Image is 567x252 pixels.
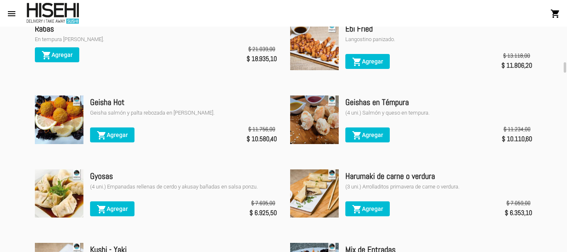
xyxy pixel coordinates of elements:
span: $ 11.234,00 [503,125,530,133]
img: c7714cbc-9e01-4ac3-9d7b-c083ef2cfd1f.jpg [290,169,339,218]
mat-icon: shopping_cart [352,130,362,140]
span: $ 11.756,00 [248,125,275,133]
div: Geisha Hot [90,95,277,109]
img: e95693b5-5924-44d9-9691-fcef2112a40a.jpg [35,95,83,144]
span: Agregar [97,206,128,212]
button: Agregar [90,127,134,142]
span: $ 10.110,60 [502,133,532,145]
span: $ 13.118,00 [503,51,530,60]
div: Rabas [35,22,277,35]
button: Agregar [345,201,390,216]
button: Agregar [90,201,134,216]
span: $ 21.039,00 [248,45,275,53]
img: f4c98318-a568-44ac-8446-1d8f3c4c9956.jpg [35,169,83,218]
div: (4 uni.) Salmón y queso en tempura. [345,109,532,117]
img: 51fe1c83-92e2-4e30-89cb-b0abe8304267.jpg [290,22,339,71]
button: Agregar [345,127,390,142]
button: Agregar [35,47,79,62]
span: $ 7.059,00 [506,199,530,207]
span: $ 6.925,50 [249,207,277,219]
span: $ 11.806,20 [501,60,532,71]
button: Agregar [345,54,390,69]
mat-icon: menu [7,9,17,19]
div: Harumaki de carne o verdura [345,169,532,183]
mat-icon: shopping_cart [550,9,560,19]
div: (3 uni.) Arrolladitos primavera de carne o verdura. [345,183,532,191]
span: Agregar [352,132,383,138]
mat-icon: shopping_cart [352,204,362,214]
span: Agregar [352,206,383,212]
span: Agregar [352,58,383,65]
span: Agregar [42,51,73,58]
span: $ 7.695,00 [251,199,275,207]
div: Gyosas [90,169,277,183]
mat-icon: shopping_cart [97,130,107,140]
span: $ 10.580,40 [247,133,277,145]
div: Langostino panizado. [345,35,532,44]
img: 44ecd3bb-ae64-4113-ab37-ec1ee98a5b37.jpg [290,95,339,144]
mat-icon: shopping_cart [42,50,51,60]
div: En tempura [PERSON_NAME]. [35,35,277,44]
span: $ 6.353,10 [505,207,532,219]
span: Agregar [97,132,128,138]
mat-icon: shopping_cart [352,57,362,67]
span: $ 18.935,10 [247,53,277,65]
mat-icon: shopping_cart [97,204,107,214]
div: Geisha salmón y palta rebozada en [PERSON_NAME]. [90,109,277,117]
div: (4 uni.) Empanadas rellenas de cerdo y akusay bañadas en salsa ponzu. [90,183,277,191]
div: Ebi Fried [345,22,532,35]
div: Geishas en Témpura [345,95,532,109]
